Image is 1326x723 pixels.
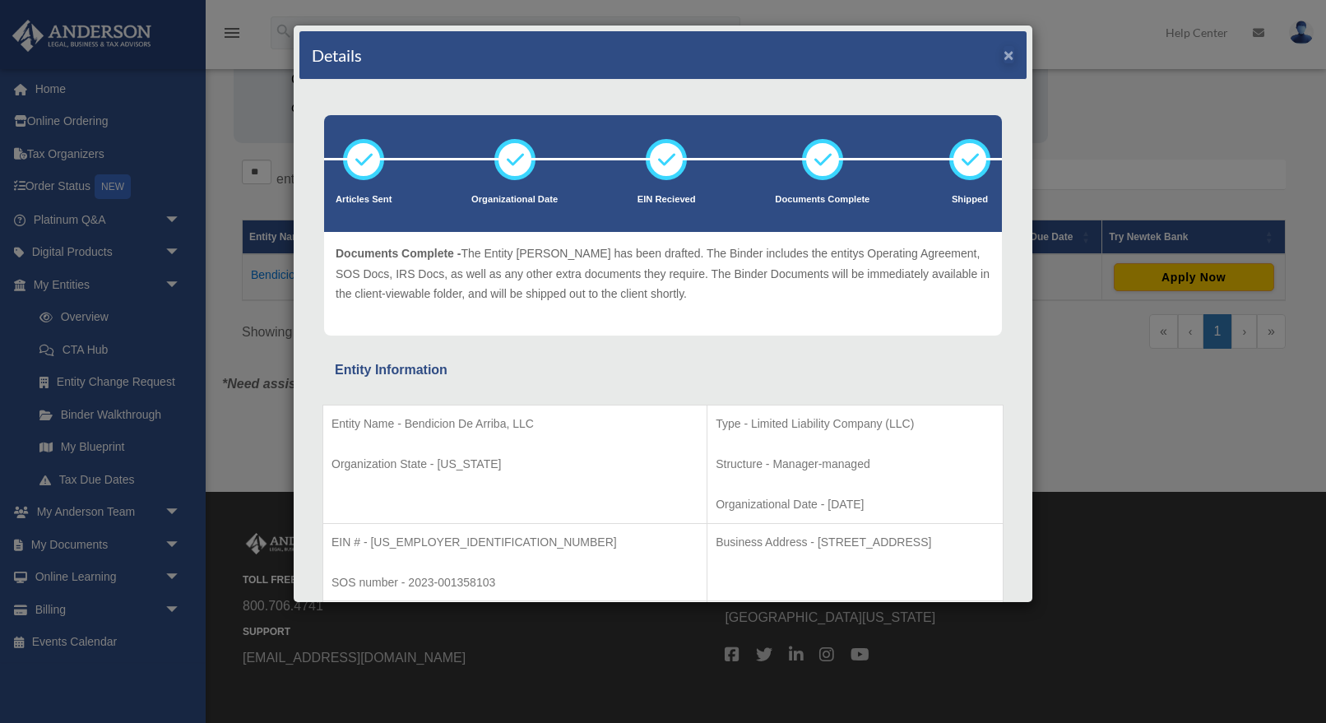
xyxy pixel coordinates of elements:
[331,454,698,475] p: Organization State - [US_STATE]
[331,572,698,593] p: SOS number - 2023-001358103
[716,414,994,434] p: Type - Limited Liability Company (LLC)
[949,192,990,208] p: Shipped
[335,359,991,382] div: Entity Information
[312,44,362,67] h4: Details
[336,247,461,260] span: Documents Complete -
[1004,46,1014,63] button: ×
[716,532,994,553] p: Business Address - [STREET_ADDRESS]
[775,192,869,208] p: Documents Complete
[336,243,990,304] p: The Entity [PERSON_NAME] has been drafted. The Binder includes the entitys Operating Agreement, S...
[471,192,558,208] p: Organizational Date
[336,192,392,208] p: Articles Sent
[637,192,696,208] p: EIN Recieved
[331,414,698,434] p: Entity Name - Bendicion De Arriba, LLC
[716,454,994,475] p: Structure - Manager-managed
[331,532,698,553] p: EIN # - [US_EMPLOYER_IDENTIFICATION_NUMBER]
[716,494,994,515] p: Organizational Date - [DATE]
